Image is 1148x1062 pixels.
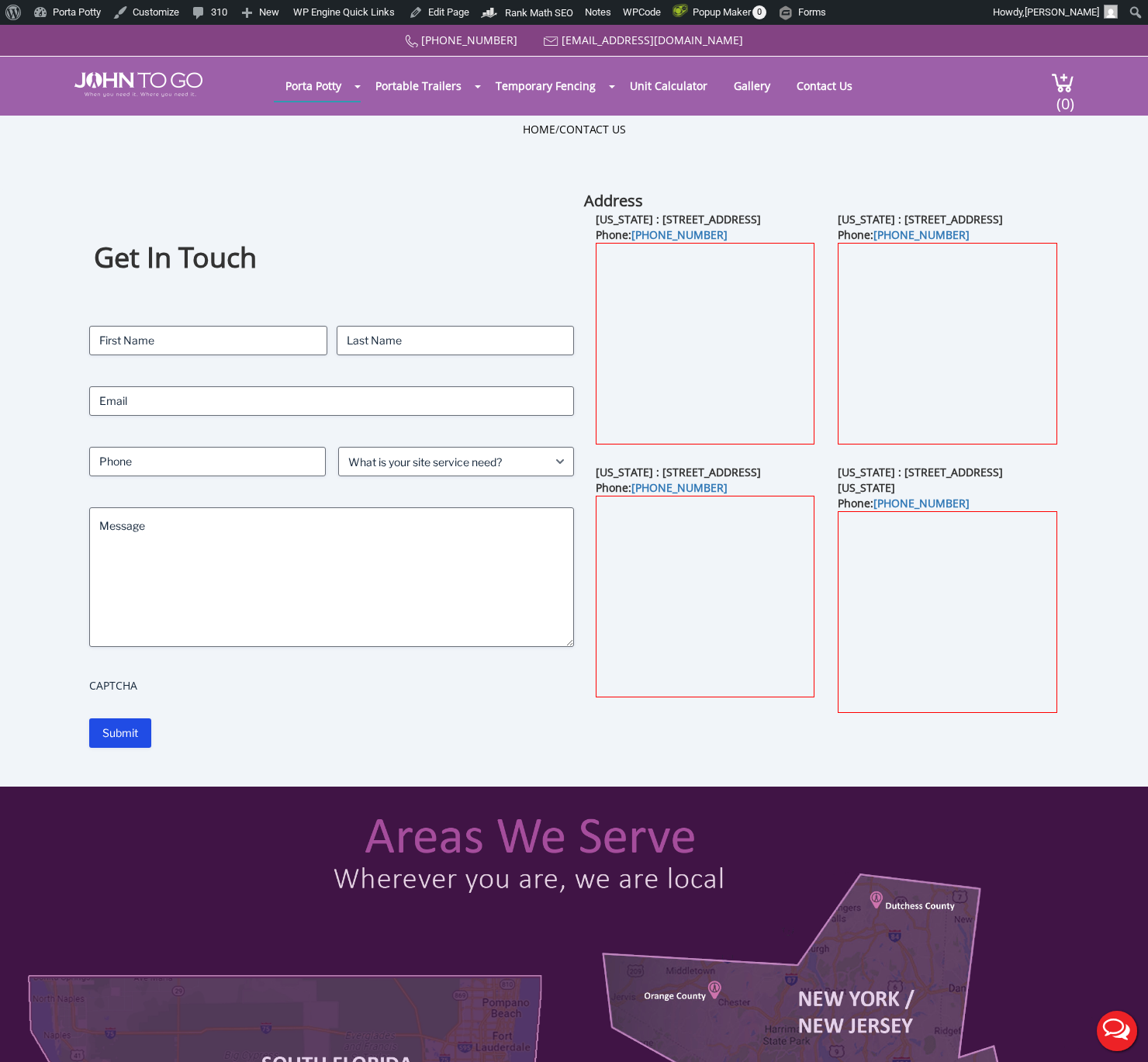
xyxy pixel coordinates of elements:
a: [EMAIL_ADDRESS][DOMAIN_NAME] [562,33,743,47]
a: Home [523,122,555,137]
span: Rank Math SEO [505,7,573,19]
b: Phone: [596,480,728,495]
b: [US_STATE] : [STREET_ADDRESS] [838,212,1003,227]
b: [US_STATE] : [STREET_ADDRESS] [596,465,761,479]
a: Gallery [722,71,782,101]
a: Porta Potty [274,71,353,101]
input: Submit [89,718,151,748]
span: (0) [1056,81,1074,114]
input: Phone [89,447,325,476]
a: [PHONE_NUMBER] [873,227,970,242]
a: Temporary Fencing [484,71,607,101]
a: Unit Calculator [618,71,719,101]
label: CAPTCHA [89,678,574,694]
input: Email [89,386,574,416]
ul: / [523,122,626,137]
a: Contact Us [785,71,864,101]
a: Contact Us [559,122,626,137]
img: Mail [544,36,558,47]
a: [PHONE_NUMBER] [631,480,728,495]
b: Phone: [838,496,970,510]
b: Phone: [596,227,728,242]
input: First Name [89,326,327,355]
button: Live Chat [1086,1000,1148,1062]
span: 0 [752,5,766,19]
b: Phone: [838,227,970,242]
img: JOHN to go [74,72,202,97]
input: Last Name [337,326,574,355]
b: [US_STATE] : [STREET_ADDRESS] [596,212,761,227]
img: cart a [1051,72,1074,93]
h1: Get In Touch [94,239,569,277]
span: [PERSON_NAME] [1025,6,1099,18]
img: Call [405,35,418,48]
b: [US_STATE] : [STREET_ADDRESS][US_STATE] [838,465,1003,495]
a: [PHONE_NUMBER] [421,33,517,47]
a: [PHONE_NUMBER] [631,227,728,242]
a: Portable Trailers [364,71,473,101]
b: Address [584,190,643,211]
a: [PHONE_NUMBER] [873,496,970,510]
